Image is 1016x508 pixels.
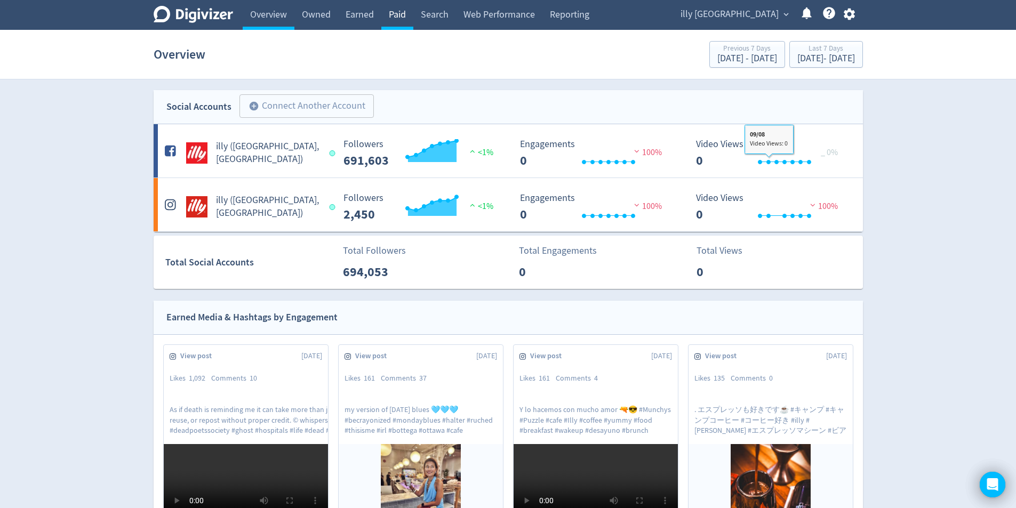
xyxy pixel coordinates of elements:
span: 1,092 [189,373,205,383]
span: [DATE] [476,351,497,361]
svg: Video Views 0 [691,193,851,221]
h5: illy ([GEOGRAPHIC_DATA], [GEOGRAPHIC_DATA]) [216,140,320,166]
div: Previous 7 Days [717,45,777,54]
div: Likes [170,373,211,384]
button: Connect Another Account [239,94,374,118]
div: [DATE] - [DATE] [797,54,855,63]
h5: illy ([GEOGRAPHIC_DATA], [GEOGRAPHIC_DATA]) [216,194,320,220]
div: Comments [731,373,779,384]
img: negative-performance.svg [631,201,642,209]
img: negative-performance.svg [631,147,642,155]
span: View post [355,351,393,361]
p: 0 [697,262,758,281]
p: 694,053 [343,262,404,281]
a: illy (AU, NZ) undefinedilly ([GEOGRAPHIC_DATA], [GEOGRAPHIC_DATA]) Followers --- Followers 691,60... [154,124,863,178]
div: Last 7 Days [797,45,855,54]
div: Total Social Accounts [165,255,335,270]
span: 100% [631,147,662,158]
a: illy (AU, NZ) undefinedilly ([GEOGRAPHIC_DATA], [GEOGRAPHIC_DATA]) Followers --- Followers 2,450 ... [154,178,863,231]
span: Data last synced: 15 Aug 2025, 1:02am (AEST) [330,150,339,156]
div: Likes [345,373,381,384]
img: positive-performance.svg [467,147,478,155]
span: illy [GEOGRAPHIC_DATA] [681,6,779,23]
img: positive-performance.svg [467,201,478,209]
span: <1% [467,147,493,158]
svg: Followers --- [338,193,498,221]
div: Likes [694,373,731,384]
span: View post [180,351,218,361]
span: expand_more [781,10,791,19]
button: Last 7 Days[DATE]- [DATE] [789,41,863,68]
span: View post [530,351,567,361]
span: 161 [364,373,375,383]
svg: Video Views 0 [691,139,851,167]
p: Total Views [697,244,758,258]
span: 37 [419,373,427,383]
div: Comments [211,373,263,384]
span: View post [705,351,742,361]
div: [DATE] - [DATE] [717,54,777,63]
span: 4 [594,373,598,383]
img: illy (AU, NZ) undefined [186,196,207,217]
p: Y lo hacemos con mucho amor 🔫😎 #Munchys #Puzzle #cafe #Illy #coffee #yummy #food #breakfast #wake... [519,405,672,434]
span: 135 [714,373,725,383]
p: Total Followers [343,244,406,258]
span: [DATE] [651,351,672,361]
div: Comments [381,373,433,384]
p: As if death is reminding me it can take more than just lives. 🥀🕸️ . . . . . . . . . . 📌 Do not co... [170,405,478,434]
span: Data last synced: 15 Aug 2025, 1:02am (AEST) [330,204,339,210]
svg: Engagements 0 [515,139,675,167]
button: illy [GEOGRAPHIC_DATA] [677,6,791,23]
span: [DATE] [301,351,322,361]
div: Social Accounts [166,99,231,115]
div: Open Intercom Messenger [980,472,1005,497]
span: 10 [250,373,257,383]
span: 161 [539,373,550,383]
span: [DATE] [826,351,847,361]
p: my version of [DATE] blues 🩵🩵🩵 #becrayonized #mondayblues #halter #ruched #thisisme #irl #bottega... [345,405,497,434]
div: Likes [519,373,556,384]
div: Earned Media & Hashtags by Engagement [166,310,338,325]
span: 100% [631,201,662,212]
span: _ 0% [821,147,838,158]
a: Connect Another Account [231,96,374,118]
span: <1% [467,201,493,212]
span: 0 [769,373,773,383]
p: . エスプレッソも好きです☕️ #キャンプ #キャンプコーヒー #コーヒー好き #illy #[PERSON_NAME] #エスプレッソマシーン #ビアレッティ #カフェモカ #helinox ... [694,405,847,434]
svg: Engagements 0 [515,193,675,221]
div: Comments [556,373,604,384]
span: 100% [807,201,838,212]
img: illy (AU, NZ) undefined [186,142,207,164]
p: 0 [519,262,580,281]
img: negative-performance.svg [807,201,818,209]
p: Total Engagements [519,244,597,258]
button: Previous 7 Days[DATE] - [DATE] [709,41,785,68]
h1: Overview [154,37,205,71]
svg: Followers --- [338,139,498,167]
span: add_circle [249,101,259,111]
